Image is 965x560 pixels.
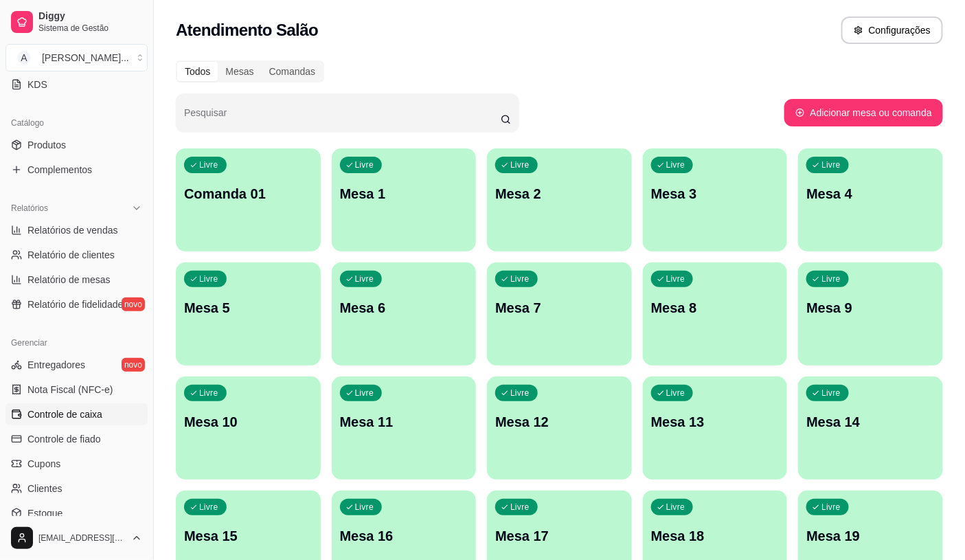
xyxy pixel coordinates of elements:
[355,159,374,170] p: Livre
[495,184,624,203] p: Mesa 2
[176,19,318,41] h2: Atendimento Salão
[5,134,148,156] a: Produtos
[184,184,313,203] p: Comanda 01
[27,223,118,237] span: Relatórios de vendas
[340,412,468,432] p: Mesa 11
[27,163,92,177] span: Complementos
[487,262,632,366] button: LivreMesa 7
[784,99,943,126] button: Adicionar mesa ou comanda
[510,159,530,170] p: Livre
[332,377,477,480] button: LivreMesa 11
[643,377,788,480] button: LivreMesa 13
[27,248,115,262] span: Relatório de clientes
[798,377,943,480] button: LivreMesa 14
[798,148,943,251] button: LivreMesa 4
[806,526,935,546] p: Mesa 19
[643,262,788,366] button: LivreMesa 8
[199,159,218,170] p: Livre
[199,388,218,399] p: Livre
[841,16,943,44] button: Configurações
[199,502,218,513] p: Livre
[17,51,31,65] span: A
[5,354,148,376] a: Entregadoresnovo
[340,298,468,317] p: Mesa 6
[5,219,148,241] a: Relatórios de vendas
[184,111,501,125] input: Pesquisar
[332,148,477,251] button: LivreMesa 1
[487,377,632,480] button: LivreMesa 12
[806,298,935,317] p: Mesa 9
[666,388,685,399] p: Livre
[262,62,323,81] div: Comandas
[806,412,935,432] p: Mesa 14
[27,358,85,372] span: Entregadores
[11,203,48,214] span: Relatórios
[666,159,685,170] p: Livre
[27,482,63,495] span: Clientes
[218,62,261,81] div: Mesas
[5,269,148,291] a: Relatório de mesas
[5,74,148,96] a: KDS
[184,526,313,546] p: Mesa 15
[38,23,142,34] span: Sistema de Gestão
[651,298,780,317] p: Mesa 8
[487,148,632,251] button: LivreMesa 2
[651,412,780,432] p: Mesa 13
[27,506,63,520] span: Estoque
[27,383,113,396] span: Nota Fiscal (NFC-e)
[5,332,148,354] div: Gerenciar
[184,298,313,317] p: Mesa 5
[177,62,218,81] div: Todos
[5,502,148,524] a: Estoque
[821,159,841,170] p: Livre
[27,298,123,311] span: Relatório de fidelidade
[495,298,624,317] p: Mesa 7
[340,184,468,203] p: Mesa 1
[5,428,148,450] a: Controle de fiado
[27,78,47,91] span: KDS
[355,273,374,284] p: Livre
[199,273,218,284] p: Livre
[666,273,685,284] p: Livre
[5,112,148,134] div: Catálogo
[5,379,148,401] a: Nota Fiscal (NFC-e)
[176,262,321,366] button: LivreMesa 5
[5,159,148,181] a: Complementos
[42,51,129,65] div: [PERSON_NAME] ...
[510,273,530,284] p: Livre
[176,377,321,480] button: LivreMesa 10
[5,44,148,71] button: Select a team
[5,5,148,38] a: DiggySistema de Gestão
[5,522,148,555] button: [EMAIL_ADDRESS][DOMAIN_NAME]
[355,502,374,513] p: Livre
[495,526,624,546] p: Mesa 17
[27,457,60,471] span: Cupons
[184,412,313,432] p: Mesa 10
[821,388,841,399] p: Livre
[806,184,935,203] p: Mesa 4
[27,138,66,152] span: Produtos
[495,412,624,432] p: Mesa 12
[5,453,148,475] a: Cupons
[5,403,148,425] a: Controle de caixa
[5,244,148,266] a: Relatório de clientes
[651,526,780,546] p: Mesa 18
[821,273,841,284] p: Livre
[510,388,530,399] p: Livre
[651,184,780,203] p: Mesa 3
[798,262,943,366] button: LivreMesa 9
[340,526,468,546] p: Mesa 16
[27,432,101,446] span: Controle de fiado
[510,502,530,513] p: Livre
[643,148,788,251] button: LivreMesa 3
[27,273,111,287] span: Relatório de mesas
[666,502,685,513] p: Livre
[176,148,321,251] button: LivreComanda 01
[5,293,148,315] a: Relatório de fidelidadenovo
[821,502,841,513] p: Livre
[27,407,102,421] span: Controle de caixa
[355,388,374,399] p: Livre
[5,478,148,500] a: Clientes
[38,10,142,23] span: Diggy
[38,533,126,544] span: [EMAIL_ADDRESS][DOMAIN_NAME]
